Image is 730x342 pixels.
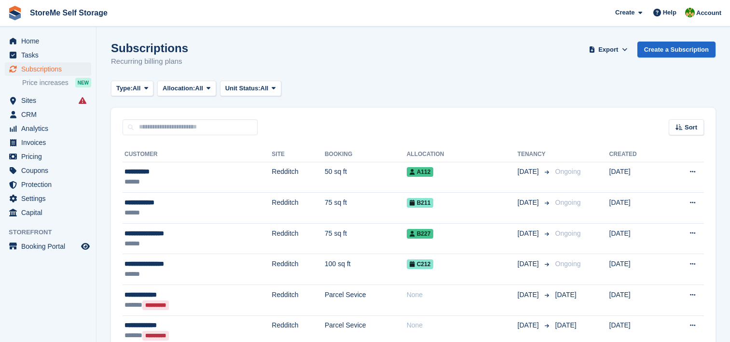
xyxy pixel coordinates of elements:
span: A112 [407,167,434,177]
a: Price increases NEW [22,77,91,88]
span: Help [663,8,676,17]
a: menu [5,206,91,219]
span: Allocation: [163,84,195,93]
div: None [407,320,518,330]
span: Type: [116,84,133,93]
td: [DATE] [609,162,664,193]
span: B227 [407,229,434,239]
span: Sites [21,94,79,107]
a: menu [5,240,91,253]
span: [DATE] [518,259,541,269]
div: None [407,290,518,300]
a: menu [5,48,91,62]
td: 75 sq ft [325,193,407,224]
th: Tenancy [518,147,551,162]
p: Recurring billing plans [111,56,188,67]
span: [DATE] [518,167,541,177]
td: [DATE] [609,223,664,254]
span: Sort [685,123,697,132]
span: Unit Status: [225,84,261,93]
span: All [133,84,141,93]
td: Redditch [272,193,325,224]
span: Pricing [21,150,79,163]
span: Settings [21,192,79,205]
span: Home [21,34,79,48]
td: [DATE] [609,254,664,285]
a: menu [5,136,91,149]
button: Type: All [111,81,153,97]
th: Allocation [407,147,518,162]
h1: Subscriptions [111,42,188,55]
a: Create a Subscription [637,42,716,57]
td: 100 sq ft [325,254,407,285]
button: Allocation: All [157,81,216,97]
a: menu [5,108,91,121]
span: Storefront [9,228,96,237]
span: Ongoing [555,260,581,268]
th: Created [609,147,664,162]
i: Smart entry sync failures have occurred [79,97,86,104]
td: Parcel Sevice [325,285,407,316]
td: 75 sq ft [325,223,407,254]
th: Customer [123,147,272,162]
span: Ongoing [555,229,581,237]
button: Unit Status: All [220,81,281,97]
span: CRM [21,108,79,121]
span: [DATE] [518,198,541,208]
button: Export [587,42,630,57]
span: [DATE] [555,291,577,299]
span: Create [615,8,634,17]
th: Site [272,147,325,162]
span: Protection [21,178,79,191]
span: Booking Portal [21,240,79,253]
span: All [261,84,269,93]
td: Redditch [272,285,325,316]
td: Redditch [272,254,325,285]
span: Invoices [21,136,79,149]
span: Export [598,45,618,55]
span: Ongoing [555,199,581,206]
a: menu [5,94,91,107]
td: [DATE] [609,285,664,316]
a: menu [5,150,91,163]
img: StorMe [685,8,695,17]
span: Capital [21,206,79,219]
td: 50 sq ft [325,162,407,193]
a: StoreMe Self Storage [26,5,111,21]
a: menu [5,62,91,76]
span: B211 [407,198,434,208]
span: Coupons [21,164,79,177]
span: Price increases [22,78,69,87]
td: Redditch [272,223,325,254]
span: Account [696,8,721,18]
img: stora-icon-8386f47178a22dfd0bd8f6a31ec36ba5ce8667c1dd55bd0f319d3a0aa187defe.svg [8,6,22,20]
span: Analytics [21,122,79,135]
th: Booking [325,147,407,162]
a: Preview store [80,241,91,252]
span: All [195,84,203,93]
span: [DATE] [518,228,541,239]
span: [DATE] [518,290,541,300]
span: [DATE] [518,320,541,330]
a: menu [5,178,91,191]
div: NEW [75,78,91,87]
a: menu [5,122,91,135]
span: Subscriptions [21,62,79,76]
span: [DATE] [555,321,577,329]
td: Redditch [272,162,325,193]
a: menu [5,164,91,177]
a: menu [5,192,91,205]
span: C212 [407,259,434,269]
td: [DATE] [609,193,664,224]
a: menu [5,34,91,48]
span: Tasks [21,48,79,62]
span: Ongoing [555,168,581,175]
